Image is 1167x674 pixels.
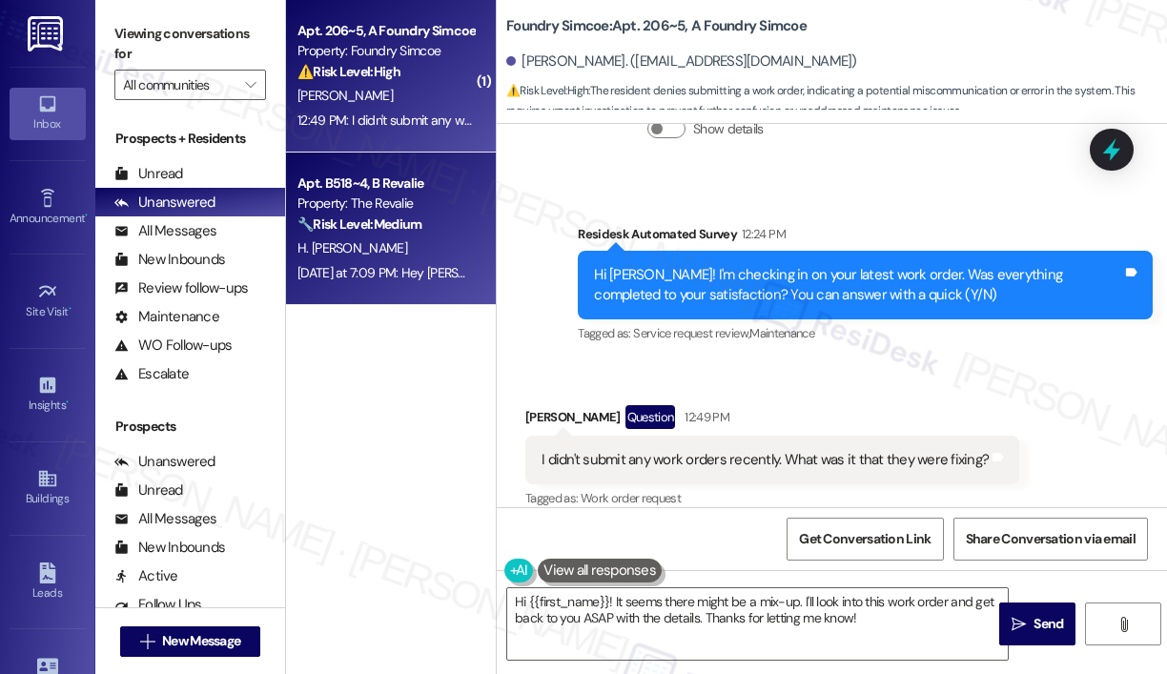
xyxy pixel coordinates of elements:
span: Service request review , [633,325,749,341]
button: Share Conversation via email [953,518,1148,561]
label: Viewing conversations for [114,19,266,70]
div: Escalate [114,364,189,384]
div: [DATE] at 7:09 PM: Hey [PERSON_NAME], we appreciate your text! We'll be back at 11AM to help you ... [297,264,1156,281]
div: [PERSON_NAME]. ([EMAIL_ADDRESS][DOMAIN_NAME]) [506,51,857,71]
span: New Message [162,631,240,651]
div: All Messages [114,509,216,529]
a: Site Visit • [10,276,86,327]
div: Hi [PERSON_NAME]! I'm checking in on your latest work order. Was everything completed to your sat... [594,265,1122,306]
span: • [85,209,88,222]
input: All communities [123,70,235,100]
i:  [1012,617,1026,632]
div: 12:24 PM [737,224,786,244]
div: Question [625,405,676,429]
strong: ⚠️ Risk Level: High [297,63,400,80]
span: • [66,396,69,409]
div: [PERSON_NAME] [525,405,1019,436]
div: 12:49 PM [680,407,729,427]
a: Inbox [10,88,86,139]
div: 12:49 PM: I didn't submit any work orders recently. What was it that they were fixing? [297,112,762,129]
span: Maintenance [749,325,814,341]
div: New Inbounds [114,250,225,270]
div: Unanswered [114,452,215,472]
i:  [245,77,256,92]
div: Property: The Revalie [297,194,474,214]
div: Follow Ups [114,595,202,615]
a: Buildings [10,462,86,514]
div: Property: Foundry Simcoe [297,41,474,61]
strong: ⚠️ Risk Level: High [506,83,588,98]
div: All Messages [114,221,216,241]
span: : The resident denies submitting a work order, indicating a potential miscommunication or error i... [506,81,1167,122]
span: Get Conversation Link [799,529,931,549]
div: Maintenance [114,307,219,327]
span: H. [PERSON_NAME] [297,239,407,256]
div: Review follow-ups [114,278,248,298]
i:  [140,634,154,649]
div: Tagged as: [578,319,1153,347]
div: Tagged as: [525,484,1019,512]
i:  [1116,617,1131,632]
div: Unread [114,480,183,500]
img: ResiDesk Logo [28,16,67,51]
button: New Message [120,626,261,657]
span: [PERSON_NAME] [297,87,393,104]
div: Active [114,566,178,586]
a: Insights • [10,369,86,420]
div: Residesk Automated Survey [578,224,1153,251]
textarea: Hi {{first_name}}! It seems there might be a mix-up. I'll look into this work order and get back ... [507,588,1008,660]
span: Send [1034,614,1063,634]
div: New Inbounds [114,538,225,558]
div: Unread [114,164,183,184]
div: Prospects [95,417,285,437]
a: Leads [10,557,86,608]
strong: 🔧 Risk Level: Medium [297,215,421,233]
div: WO Follow-ups [114,336,232,356]
button: Get Conversation Link [787,518,943,561]
b: Foundry Simcoe: Apt. 206~5, A Foundry Simcoe [506,16,807,36]
div: Prospects + Residents [95,129,285,149]
span: Work order request [581,490,681,506]
div: I didn't submit any work orders recently. What was it that they were fixing? [542,450,989,470]
div: Unanswered [114,193,215,213]
button: Send [999,603,1075,645]
div: Apt. B518~4, B Revalie [297,174,474,194]
span: Share Conversation via email [966,529,1136,549]
div: Apt. 206~5, A Foundry Simcoe [297,21,474,41]
span: • [69,302,72,316]
label: Show details [693,119,764,139]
